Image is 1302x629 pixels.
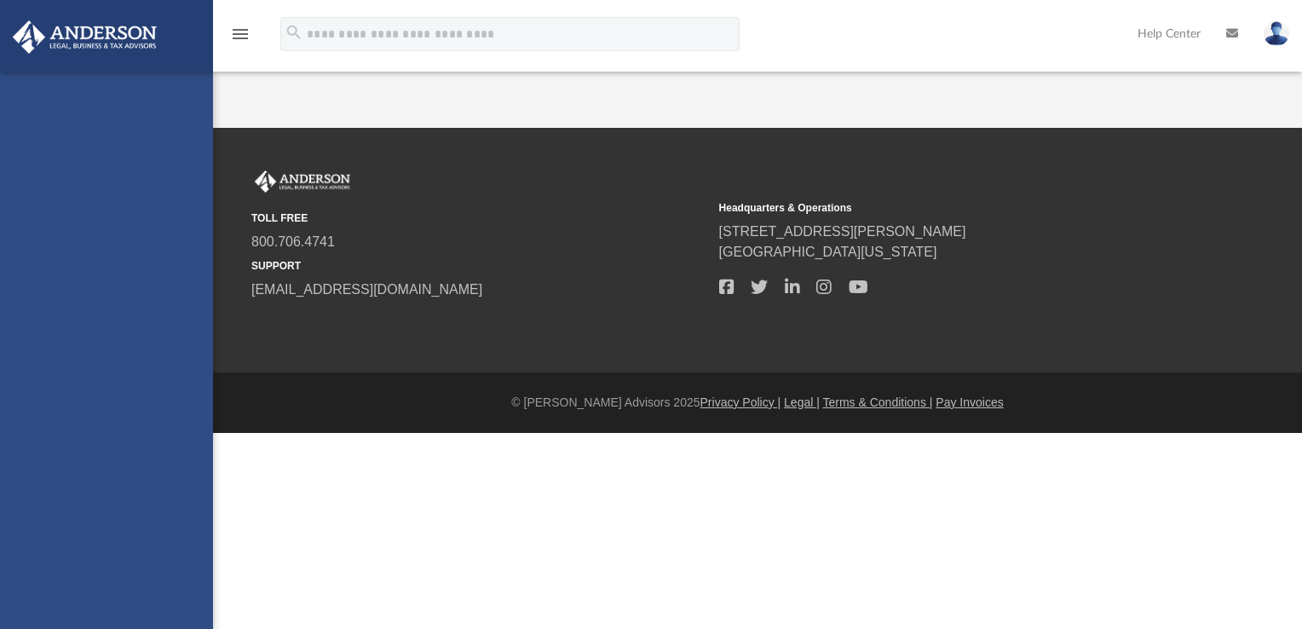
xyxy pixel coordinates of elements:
[8,20,162,54] img: Anderson Advisors Platinum Portal
[784,395,820,409] a: Legal |
[719,245,937,259] a: [GEOGRAPHIC_DATA][US_STATE]
[1264,21,1289,46] img: User Pic
[823,395,933,409] a: Terms & Conditions |
[285,23,303,42] i: search
[230,32,251,44] a: menu
[251,211,707,226] small: TOLL FREE
[251,234,335,249] a: 800.706.4741
[936,395,1003,409] a: Pay Invoices
[230,24,251,44] i: menu
[251,282,482,297] a: [EMAIL_ADDRESS][DOMAIN_NAME]
[700,395,781,409] a: Privacy Policy |
[251,258,707,274] small: SUPPORT
[719,200,1175,216] small: Headquarters & Operations
[719,224,966,239] a: [STREET_ADDRESS][PERSON_NAME]
[213,394,1302,412] div: © [PERSON_NAME] Advisors 2025
[251,170,354,193] img: Anderson Advisors Platinum Portal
